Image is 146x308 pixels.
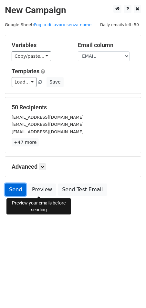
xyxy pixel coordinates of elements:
a: Templates [12,68,39,75]
h5: Variables [12,42,68,49]
small: [EMAIL_ADDRESS][DOMAIN_NAME] [12,129,84,134]
small: [EMAIL_ADDRESS][DOMAIN_NAME] [12,122,84,127]
div: Widget chat [114,277,146,308]
span: Daily emails left: 50 [98,21,141,28]
a: +47 more [12,138,39,146]
a: Load... [12,77,36,87]
button: Save [47,77,63,87]
div: Preview your emails before sending [6,198,71,214]
a: Send [5,184,26,196]
a: Foglio di lavoro senza nome [34,22,91,27]
a: Copy/paste... [12,51,51,61]
small: [EMAIL_ADDRESS][DOMAIN_NAME] [12,115,84,120]
h5: 50 Recipients [12,104,134,111]
a: Preview [28,184,56,196]
h5: Advanced [12,163,134,170]
h2: New Campaign [5,5,141,16]
h5: Email column [78,42,134,49]
a: Daily emails left: 50 [98,22,141,27]
small: Google Sheet: [5,22,91,27]
iframe: Chat Widget [114,277,146,308]
a: Send Test Email [58,184,107,196]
